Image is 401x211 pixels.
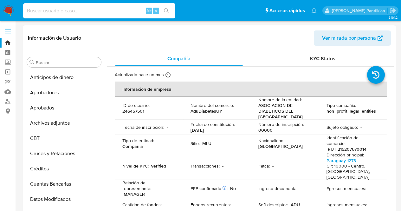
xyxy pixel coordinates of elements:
[155,8,157,14] span: s
[160,6,173,15] button: search-icon
[122,124,164,130] p: Fecha de inscripción :
[202,141,211,146] p: MLU
[23,7,175,15] input: Buscar usuario o caso...
[310,55,335,62] span: KYC Status
[146,8,152,14] span: Alt
[191,202,231,208] p: Fondos recurrentes :
[327,157,356,164] a: Paraguay 1273
[258,122,304,127] p: Número de inscripción :
[258,138,284,143] p: Nacionalidad :
[301,186,302,191] p: -
[370,202,371,208] p: -
[269,7,305,14] span: Accesos rápidos
[258,127,273,133] p: 00000
[327,152,364,158] p: Dirección principal :
[327,102,356,108] p: Tipo compañía :
[327,202,367,208] p: Ingresos mensuales :
[122,102,150,108] p: ID de usuario :
[322,30,376,46] span: Ver mirada por persona
[191,163,220,169] p: Transacciones :
[24,70,104,85] button: Anticipos de dinero
[327,108,376,114] p: non_profit_legal_entities
[24,176,104,192] button: Cuentas Bancarias
[167,55,191,62] span: Compañía
[327,186,366,191] p: Egresos mensuales :
[230,186,236,191] p: No
[369,186,370,191] p: -
[222,163,223,169] p: -
[122,180,175,191] p: Relación del representante :
[191,141,200,146] p: Sitio :
[115,72,164,78] p: Actualizado hace un mes
[24,131,104,146] button: CBT
[327,135,379,146] p: Identificación del comercio :
[332,8,387,14] p: agostina.bazzano@mercadolibre.com
[258,102,309,120] p: ASOCIACION DE DIABETICOS DEL [GEOGRAPHIC_DATA]
[24,192,104,207] button: Datos Modificados
[191,186,228,191] p: PEP confirmado :
[24,146,104,161] button: Cruces y Relaciones
[311,8,317,13] a: Notificaciones
[122,108,144,114] p: 246457501
[327,163,377,180] h4: CP: 10000 - Centro, [GEOGRAPHIC_DATA], [GEOGRAPHIC_DATA]
[360,124,362,130] p: -
[258,186,298,191] p: Ingreso documental :
[191,127,204,133] p: [DATE]
[122,202,162,208] p: Cantidad de fondos :
[233,202,235,208] p: -
[24,100,104,115] button: Aprobados
[327,124,358,130] p: Sujeto obligado :
[36,60,99,65] input: Buscar
[191,102,234,108] p: Nombre del comercio :
[29,60,35,65] button: Buscar
[258,97,302,102] p: Nombre de la entidad :
[28,35,81,41] h1: Información de Usuario
[328,146,366,152] p: RUT 215207670014
[122,138,154,143] p: Tipo de entidad :
[258,143,303,149] p: [GEOGRAPHIC_DATA]
[191,122,235,127] p: Fecha de constitución :
[390,7,396,14] a: Salir
[151,163,166,169] p: verified
[272,163,274,169] p: -
[124,191,145,197] p: MANAGER
[167,124,168,130] p: -
[258,202,288,208] p: Soft descriptor :
[291,202,300,208] p: ADU
[122,163,149,169] p: Nivel de KYC :
[122,143,143,149] p: Compañia
[24,115,104,131] button: Archivos adjuntos
[115,82,387,97] th: Información de empresa
[191,108,222,114] p: AduDiabetesUY
[24,161,104,176] button: Créditos
[24,85,104,100] button: Aprobadores
[164,202,165,208] p: -
[314,30,391,46] button: Ver mirada por persona
[258,163,270,169] p: Fatca :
